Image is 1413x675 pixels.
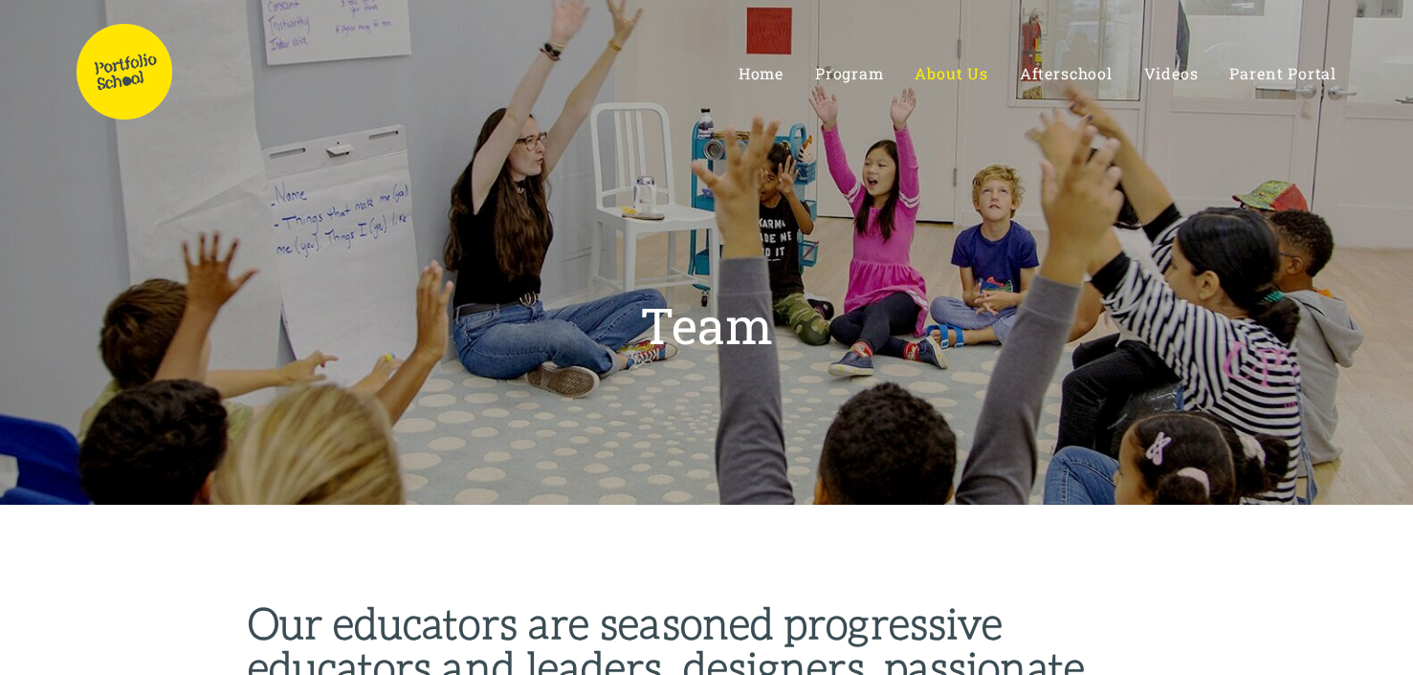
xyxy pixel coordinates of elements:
[739,63,784,83] span: Home
[915,63,987,83] span: About Us
[1229,64,1336,82] a: Parent Portal
[1144,63,1199,83] span: Videos
[1229,63,1336,83] span: Parent Portal
[1020,64,1113,82] a: Afterschool
[77,24,172,120] img: Portfolio School
[640,300,773,350] h1: Team
[1144,64,1199,82] a: Videos
[815,63,884,83] span: Program
[1020,63,1113,83] span: Afterschool
[739,64,784,82] a: Home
